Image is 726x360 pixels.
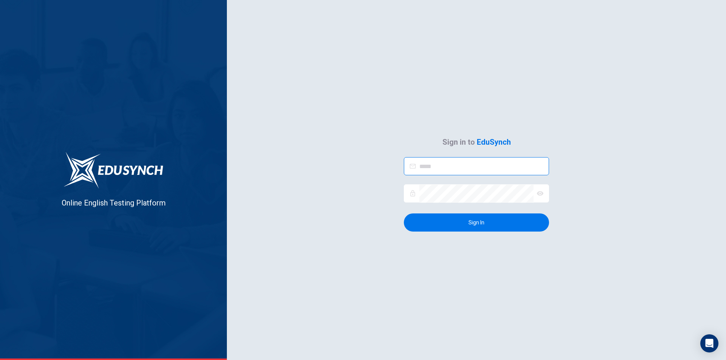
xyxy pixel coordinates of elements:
[404,136,549,148] h4: Sign in to
[700,334,718,352] div: Open Intercom Messenger
[404,213,549,232] button: Sign In
[62,198,166,207] span: Online English Testing Platform
[477,138,511,147] strong: EduSynch
[64,151,163,189] img: logo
